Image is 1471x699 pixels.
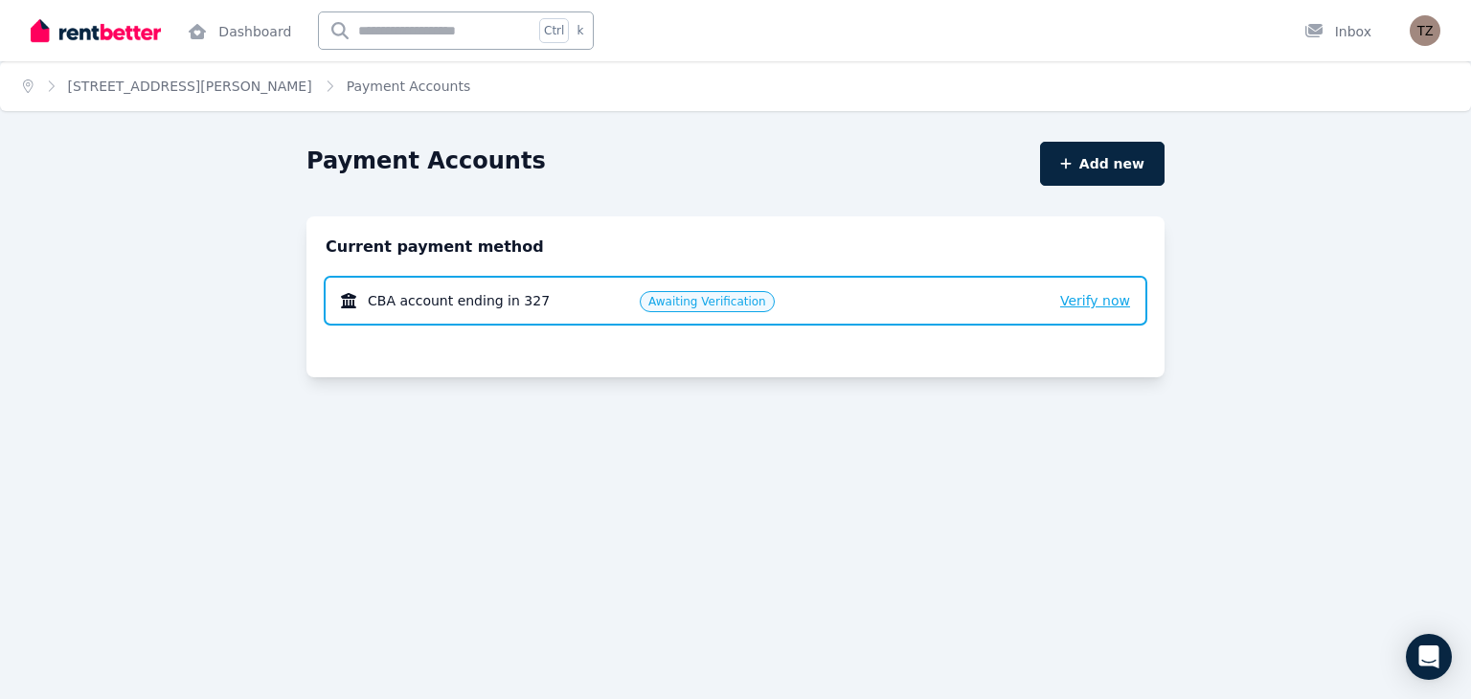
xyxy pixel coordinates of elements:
[326,236,1145,259] h2: Current payment method
[1410,15,1440,46] img: Taslima Zahan
[347,77,471,96] span: Payment Accounts
[1304,22,1371,41] div: Inbox
[31,16,161,45] img: RentBetter
[1060,293,1130,308] span: Verify now
[368,291,550,310] span: CBA account ending in 327
[1406,634,1452,680] div: Open Intercom Messenger
[577,23,583,38] span: k
[648,294,766,309] span: Awaiting Verification
[1040,142,1165,186] button: Add new
[539,18,569,43] span: Ctrl
[68,79,312,94] a: [STREET_ADDRESS][PERSON_NAME]
[306,146,546,176] h1: Payment Accounts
